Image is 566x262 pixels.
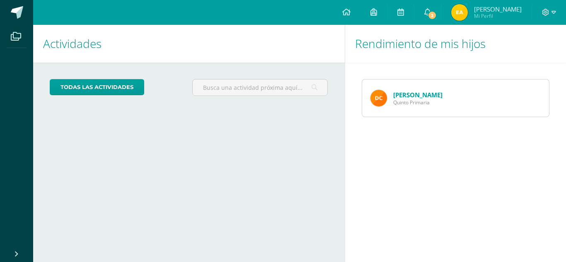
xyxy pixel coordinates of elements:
span: Mi Perfil [474,12,522,19]
span: Quinto Primaria [393,99,443,106]
span: [PERSON_NAME] [474,5,522,13]
img: 44b296aa7b6dce9832264df325ae7c50.png [451,4,468,21]
span: 3 [428,11,437,20]
input: Busca una actividad próxima aquí... [193,79,328,96]
a: [PERSON_NAME] [393,91,443,99]
a: todas las Actividades [50,79,144,95]
h1: Rendimiento de mis hijos [355,25,556,62]
img: c1b82be730f5c8b10f3f292359c03112.png [370,90,387,106]
h1: Actividades [43,25,335,62]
